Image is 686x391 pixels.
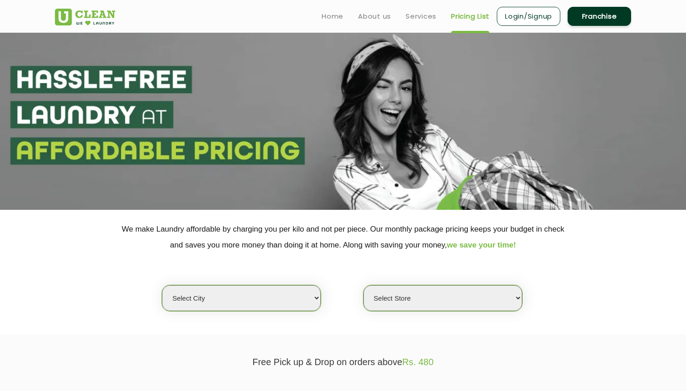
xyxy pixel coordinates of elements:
[55,9,115,25] img: UClean Laundry and Dry Cleaning
[358,11,391,22] a: About us
[497,7,560,26] a: Login/Signup
[447,241,516,249] span: we save your time!
[451,11,490,22] a: Pricing List
[568,7,631,26] a: Franchise
[406,11,436,22] a: Services
[402,357,434,367] span: Rs. 480
[55,221,631,253] p: We make Laundry affordable by charging you per kilo and not per piece. Our monthly package pricin...
[55,357,631,367] p: Free Pick up & Drop on orders above
[322,11,343,22] a: Home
